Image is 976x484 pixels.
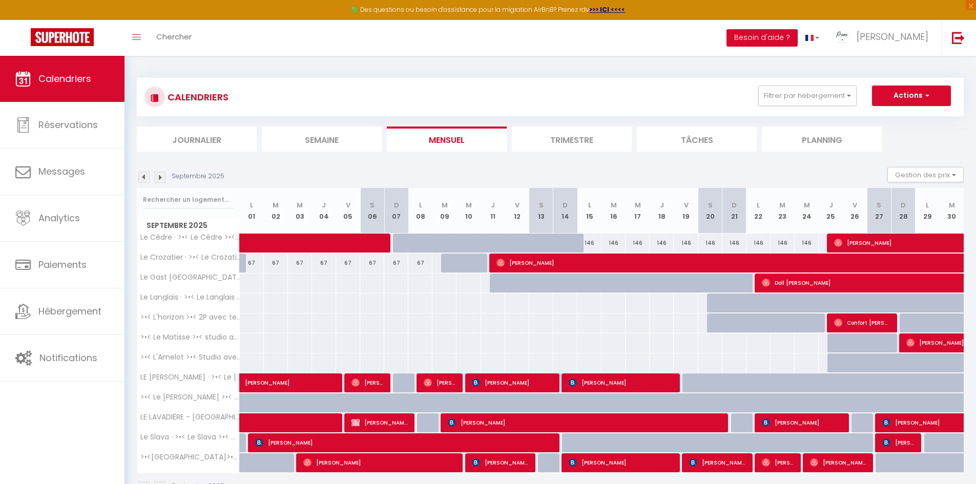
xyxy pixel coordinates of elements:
[139,273,241,281] span: Le Gast [GEOGRAPHIC_DATA] 11 · >•< Le Gast >•< L'élégance au coeur de [GEOGRAPHIC_DATA]
[38,212,80,224] span: Analytics
[722,188,746,234] th: 21
[819,188,843,234] th: 25
[746,234,771,252] div: 146
[857,30,928,43] span: [PERSON_NAME]
[762,127,882,152] li: Planning
[843,188,867,234] th: 26
[539,200,544,210] abbr: S
[698,188,722,234] th: 20
[698,234,722,252] div: 146
[660,200,664,210] abbr: J
[674,188,698,234] th: 19
[139,293,241,301] span: Le Langlais · >•< Le Langlais >•< 2P tout équipé proche [GEOGRAPHIC_DATA]
[351,413,408,432] span: [PERSON_NAME]
[139,353,241,361] span: >•< L'Amelot >•< Studio avec terrasse [GEOGRAPHIC_DATA] 11e
[303,453,456,472] span: [PERSON_NAME]
[835,29,850,45] img: ...
[384,188,408,234] th: 07
[264,188,288,234] th: 02
[472,453,528,472] span: [PERSON_NAME]
[952,31,965,44] img: logout
[626,188,650,234] th: 17
[611,200,617,210] abbr: M
[139,413,241,421] span: LE LAVADIÈRE - [GEOGRAPHIC_DATA] · >•< Le Lavadière >•< joli duplex avec terrasse
[139,313,241,321] span: >•< L'horizon >•< 2P avec terrasse panoramique
[448,413,721,432] span: [PERSON_NAME]
[38,305,101,318] span: Hébergement
[31,28,94,46] img: Super Booking
[360,188,384,234] th: 06
[867,188,891,234] th: 27
[38,72,91,85] span: Calendriers
[424,373,456,392] span: [PERSON_NAME]
[172,172,224,181] p: Septembre 2025
[139,254,241,261] span: Le Crozatier · >•< Le Crozatier >•< Joli 2P au centre de [GEOGRAPHIC_DATA]
[336,188,360,234] th: 05
[601,188,626,234] th: 16
[346,200,350,210] abbr: V
[563,200,568,210] abbr: D
[312,188,336,234] th: 04
[804,200,810,210] abbr: M
[827,20,941,56] a: ... [PERSON_NAME]
[529,188,553,234] th: 13
[940,188,964,234] th: 30
[757,200,760,210] abbr: L
[877,200,881,210] abbr: S
[456,188,481,234] th: 10
[901,200,906,210] abbr: D
[39,351,97,364] span: Notifications
[408,188,432,234] th: 08
[165,86,229,109] h3: CALENDRIERS
[139,433,241,441] span: Le Slava · >•< Le Slava >•< Maison de charme près de [GEOGRAPHIC_DATA]
[288,188,312,234] th: 03
[853,200,857,210] abbr: V
[569,453,673,472] span: [PERSON_NAME]
[262,127,382,152] li: Semaine
[795,234,819,252] div: 146
[322,200,326,210] abbr: J
[916,188,940,234] th: 29
[139,393,241,401] span: >•< Le [PERSON_NAME] >•< Havre de paix proche [GEOGRAPHIC_DATA]
[505,188,529,234] th: 12
[512,127,632,152] li: Trimestre
[273,200,279,210] abbr: M
[515,200,520,210] abbr: V
[312,254,336,272] div: 67
[949,200,955,210] abbr: M
[626,234,650,252] div: 146
[370,200,375,210] abbr: S
[336,254,360,272] div: 67
[384,254,408,272] div: 67
[288,254,312,272] div: 67
[432,188,456,234] th: 09
[746,188,771,234] th: 22
[491,200,495,210] abbr: J
[419,200,422,210] abbr: L
[887,167,964,182] button: Gestion des prix
[139,234,241,241] span: Le Cèdre · >•< Le Cèdre >•< Logement d'exception proche [GEOGRAPHIC_DATA]
[139,333,241,341] span: >•< Le Matisse >•< studio aux portes de [GEOGRAPHIC_DATA]
[635,200,641,210] abbr: M
[264,254,288,272] div: 67
[38,118,98,131] span: Réservations
[650,188,674,234] th: 18
[569,373,673,392] span: [PERSON_NAME]
[926,200,929,210] abbr: L
[394,200,399,210] abbr: D
[726,29,798,47] button: Besoin d'aide ?
[139,373,241,381] span: LE [PERSON_NAME] · >•< Le [PERSON_NAME] >•< charmant 2P proche de [GEOGRAPHIC_DATA]
[762,413,842,432] span: [PERSON_NAME]
[360,254,384,272] div: 67
[588,200,591,210] abbr: L
[240,188,264,234] th: 01
[650,234,674,252] div: 146
[589,5,625,14] a: >>> ICI <<<<
[38,165,85,178] span: Messages
[139,453,241,461] span: >•<[GEOGRAPHIC_DATA]>•< appartement raffiné proche [GEOGRAPHIC_DATA]
[882,433,915,452] span: [PERSON_NAME]
[553,188,577,234] th: 14
[601,234,626,252] div: 146
[156,31,192,42] span: Chercher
